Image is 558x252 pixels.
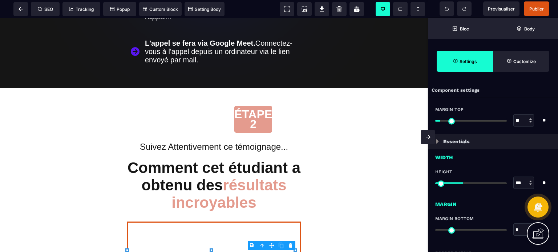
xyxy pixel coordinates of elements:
[483,1,519,16] span: Preview
[529,6,544,12] span: Publier
[428,18,493,39] span: Open Blocks
[460,59,477,64] strong: Settings
[234,88,272,115] h1: ÉTAPE 2
[428,83,558,98] div: Component settings
[435,216,474,222] span: Margin Bottom
[435,169,452,175] span: Height
[513,59,536,64] strong: Customize
[460,26,469,32] strong: Bloc
[280,2,294,16] span: View components
[493,51,549,72] span: Open Style Manager
[297,2,312,16] span: Screenshot
[145,21,255,29] b: L'appel se fera via Google Meet.
[127,137,301,197] h1: Comment cet étudiant a obtenu des
[524,26,535,32] strong: Body
[110,7,130,12] span: Popup
[188,7,221,12] span: Setting Body
[69,7,94,12] span: Tracking
[171,158,291,193] span: résultats incroyables
[145,21,299,46] div: ​ Connectez-vous à l'appel depuis un ordinateur via le lien envoyé par mail.
[493,18,558,39] span: Open Layer Manager
[428,149,558,162] div: Width
[488,6,515,12] span: Previsualiser
[443,137,470,146] p: Essentials
[38,7,53,12] span: SEO
[143,7,178,12] span: Custom Block
[428,196,558,208] div: Margin
[437,51,493,72] span: Settings
[127,120,301,137] h2: Suivez Attentivement ce témoignage...
[435,107,464,112] span: Margin Top
[436,139,439,144] img: loading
